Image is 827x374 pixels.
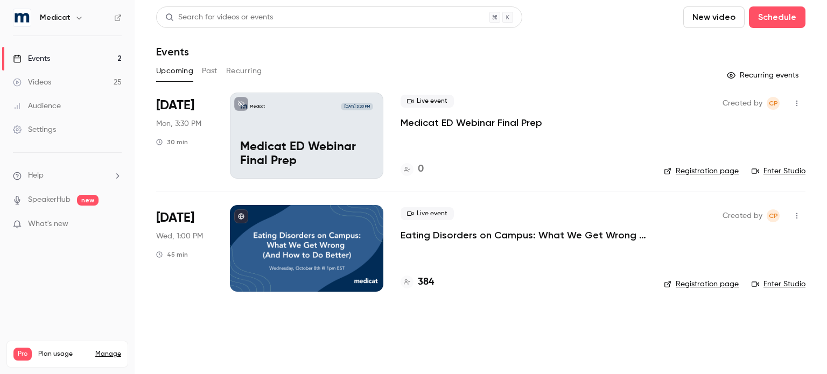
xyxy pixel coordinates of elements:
[418,275,434,290] h4: 384
[156,45,189,58] h1: Events
[769,97,778,110] span: CP
[156,231,203,242] span: Wed, 1:00 PM
[40,12,71,23] h6: Medicat
[13,348,32,361] span: Pro
[401,275,434,290] a: 384
[77,195,99,206] span: new
[752,166,805,177] a: Enter Studio
[28,194,71,206] a: SpeakerHub
[767,209,780,222] span: Claire Powell
[156,209,194,227] span: [DATE]
[156,93,213,179] div: Oct 6 Mon, 3:30 PM (America/New York)
[240,140,373,168] p: Medicat ED Webinar Final Prep
[418,162,424,177] h4: 0
[769,209,778,222] span: CP
[156,138,188,146] div: 30 min
[156,205,213,291] div: Oct 8 Wed, 1:00 PM (America/New York)
[156,97,194,114] span: [DATE]
[230,93,383,179] a: Medicat ED Webinar Final PrepMedicat[DATE] 3:30 PMMedicat ED Webinar Final Prep
[13,9,31,26] img: Medicat
[28,218,68,230] span: What's new
[156,118,201,129] span: Mon, 3:30 PM
[28,170,44,181] span: Help
[683,6,745,28] button: New video
[156,62,193,80] button: Upcoming
[401,116,542,129] a: Medicat ED Webinar Final Prep
[202,62,218,80] button: Past
[401,95,454,108] span: Live event
[664,166,739,177] a: Registration page
[401,207,454,220] span: Live event
[13,124,56,135] div: Settings
[13,77,51,88] div: Videos
[767,97,780,110] span: Claire Powell
[38,350,89,358] span: Plan usage
[723,97,762,110] span: Created by
[95,350,121,358] a: Manage
[401,229,647,242] a: Eating Disorders on Campus: What We Get Wrong (And How to Do Better)
[109,220,122,229] iframe: Noticeable Trigger
[226,62,262,80] button: Recurring
[165,12,273,23] div: Search for videos or events
[13,170,122,181] li: help-dropdown-opener
[250,104,265,109] p: Medicat
[722,67,805,84] button: Recurring events
[664,279,739,290] a: Registration page
[752,279,805,290] a: Enter Studio
[749,6,805,28] button: Schedule
[13,101,61,111] div: Audience
[723,209,762,222] span: Created by
[13,53,50,64] div: Events
[401,162,424,177] a: 0
[156,250,188,259] div: 45 min
[341,103,373,110] span: [DATE] 3:30 PM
